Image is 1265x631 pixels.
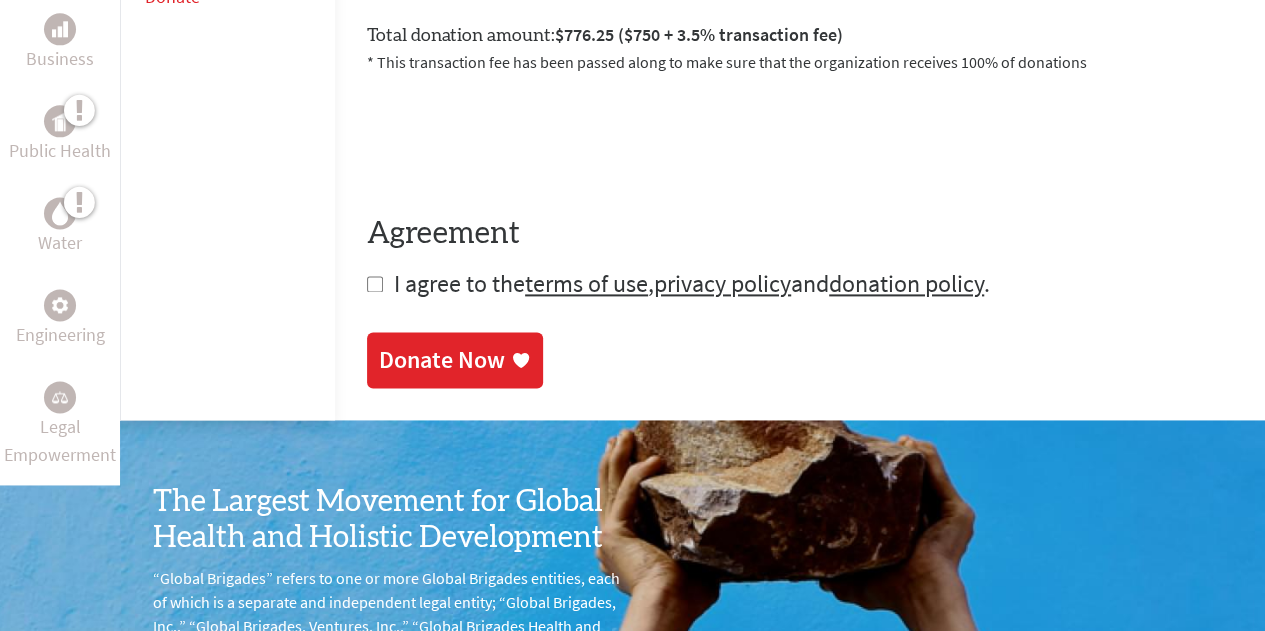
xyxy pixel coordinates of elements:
label: Total donation amount: [367,21,843,50]
iframe: reCAPTCHA [367,98,671,176]
a: Public HealthPublic Health [9,105,111,165]
img: Engineering [52,297,68,313]
p: Engineering [16,321,105,349]
span: I agree to the , and . [394,268,990,299]
a: Donate Now [367,332,543,388]
img: Water [52,202,68,225]
h4: Agreement [367,216,1233,252]
a: terms of use [525,268,648,299]
a: EngineeringEngineering [16,289,105,349]
div: Water [44,197,76,229]
p: Business [26,45,94,73]
p: * This transaction fee has been passed along to make sure that the organization receives 100% of ... [367,50,1233,74]
div: Legal Empowerment [44,381,76,413]
p: Legal Empowerment [4,413,116,469]
p: Water [38,229,82,257]
a: donation policy [829,268,984,299]
div: Business [44,13,76,45]
a: privacy policy [654,268,791,299]
p: Public Health [9,137,111,165]
div: Donate Now [379,344,505,376]
img: Business [52,21,68,37]
span: $776.25 ($750 + 3.5% transaction fee) [555,23,843,46]
img: Legal Empowerment [52,391,68,403]
img: Public Health [52,111,68,131]
a: BusinessBusiness [26,13,94,73]
div: Public Health [44,105,76,137]
a: WaterWater [38,197,82,257]
h3: The Largest Movement for Global Health and Holistic Development [153,484,633,556]
div: Engineering [44,289,76,321]
a: Legal EmpowermentLegal Empowerment [4,381,116,469]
